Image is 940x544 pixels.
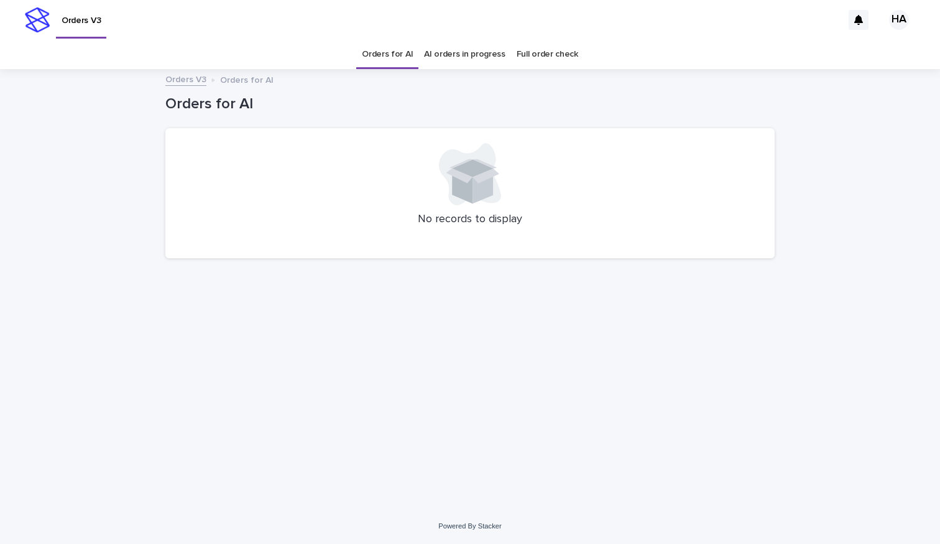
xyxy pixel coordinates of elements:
a: AI orders in progress [424,40,505,69]
a: Orders V3 [165,72,206,86]
div: HA [889,10,909,30]
img: stacker-logo-s-only.png [25,7,50,32]
p: Orders for AI [220,72,274,86]
a: Orders for AI [362,40,413,69]
a: Full order check [517,40,578,69]
a: Powered By Stacker [438,522,501,530]
p: No records to display [180,213,760,227]
h1: Orders for AI [165,95,775,113]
